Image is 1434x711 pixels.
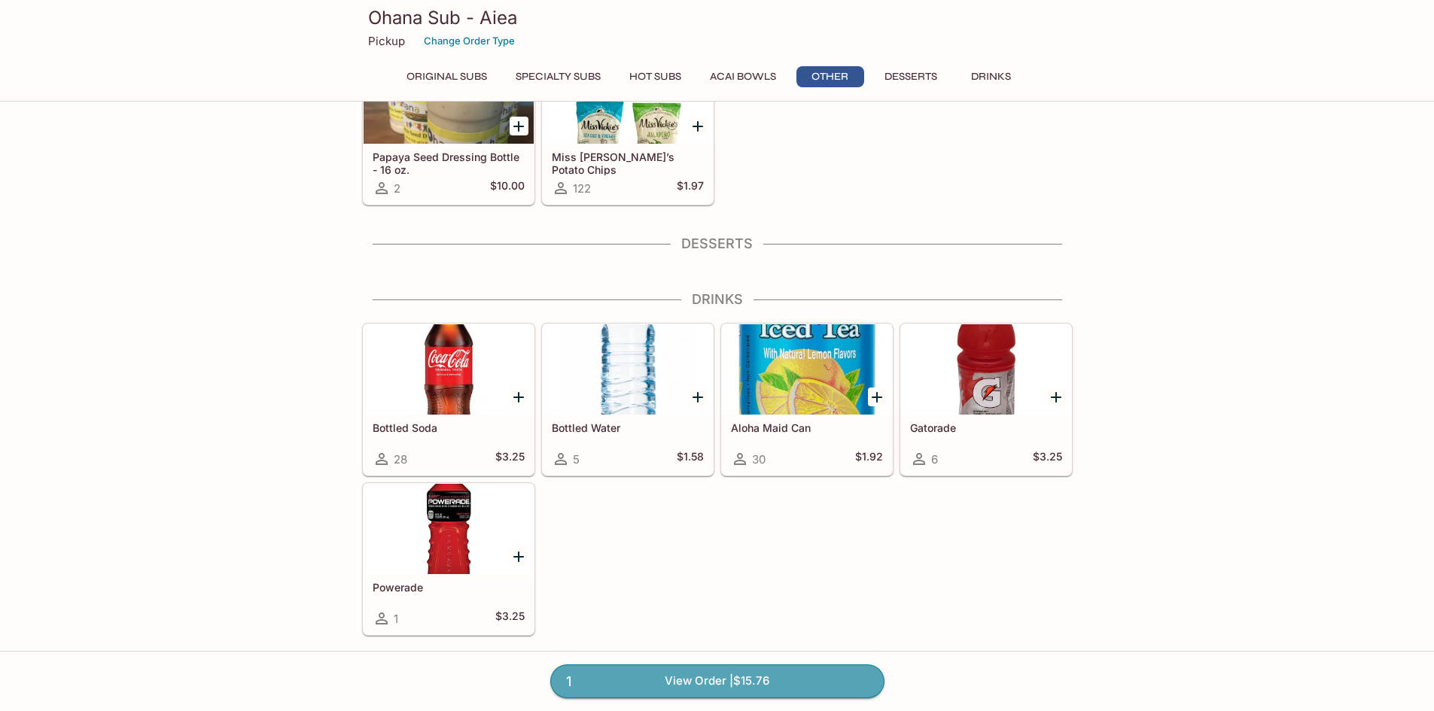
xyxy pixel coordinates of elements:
h3: Ohana Sub - Aiea [368,6,1067,29]
span: 1 [557,671,580,692]
h5: $3.25 [495,609,525,627]
span: 6 [931,452,938,466]
p: Pickup [368,34,405,48]
a: Gatorade6$3.25 [900,324,1072,476]
a: Papaya Seed Dressing Bottle - 16 oz.2$10.00 [363,53,534,205]
h5: $1.58 [677,450,704,468]
a: Bottled Water5$1.58 [542,324,714,476]
span: 2 [394,181,400,196]
span: 28 [394,452,407,466]
button: Drinks [958,66,1025,87]
h5: Papaya Seed Dressing Bottle - 16 oz. [373,150,525,175]
button: Add Papaya Seed Dressing Bottle - 16 oz. [510,117,528,135]
div: Miss Vicki’s Potato Chips [543,53,713,144]
button: Hot Subs [621,66,690,87]
span: 30 [752,452,766,466]
h5: Powerade [373,581,525,594]
button: Add Bottled Soda [510,387,528,406]
button: Change Order Type [417,29,522,53]
h5: $10.00 [490,179,525,197]
button: Add Aloha Maid Can [868,387,887,406]
h5: Miss [PERSON_NAME]’s Potato Chips [552,150,704,175]
button: Other [796,66,864,87]
a: Powerade1$3.25 [363,483,534,635]
a: Miss [PERSON_NAME]’s Potato Chips122$1.97 [542,53,714,205]
h5: $1.92 [855,450,883,468]
div: Bottled Water [543,324,713,415]
span: 5 [573,452,580,466]
div: Papaya Seed Dressing Bottle - 16 oz. [364,53,534,144]
button: Acai Bowls [702,66,784,87]
button: Add Powerade [510,547,528,566]
h5: Aloha Maid Can [731,421,883,434]
button: Original Subs [398,66,495,87]
div: Bottled Soda [364,324,534,415]
button: Specialty Subs [507,66,609,87]
h5: $1.97 [677,179,704,197]
span: 122 [573,181,591,196]
a: 1View Order |$15.76 [550,664,884,697]
div: Gatorade [901,324,1071,415]
a: Aloha Maid Can30$1.92 [721,324,893,476]
button: Add Bottled Water [689,387,708,406]
h5: Gatorade [910,421,1062,434]
div: Powerade [364,484,534,574]
h5: $3.25 [495,450,525,468]
h5: Bottled Water [552,421,704,434]
button: Add Miss Vicki’s Potato Chips [689,117,708,135]
h5: $3.25 [1033,450,1062,468]
h4: Desserts [362,235,1073,252]
div: Aloha Maid Can [722,324,892,415]
span: 1 [394,612,398,626]
a: Bottled Soda28$3.25 [363,324,534,476]
button: Desserts [876,66,945,87]
h4: Drinks [362,291,1073,308]
h5: Bottled Soda [373,421,525,434]
button: Add Gatorade [1047,387,1066,406]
